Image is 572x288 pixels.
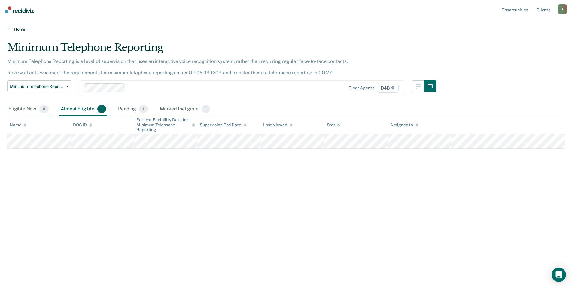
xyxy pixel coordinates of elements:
[348,85,374,91] div: Clear agents
[263,122,292,127] div: Last Viewed
[59,103,107,116] div: Almost Eligible1
[390,122,418,127] div: Assigned to
[7,41,436,58] div: Minimum Telephone Reporting
[117,103,149,116] div: Pending1
[558,4,567,14] button: J
[10,122,26,127] div: Name
[5,6,34,13] img: Recidiviz
[377,83,399,93] span: D4B
[7,80,71,92] button: Minimum Telephone Reporting
[202,105,210,113] span: 1
[552,268,566,282] div: Open Intercom Messenger
[73,122,92,127] div: DOC ID
[10,84,64,89] span: Minimum Telephone Reporting
[39,105,49,113] span: 0
[7,58,348,76] p: Minimum Telephone Reporting is a level of supervision that uses an interactive voice recognition ...
[159,103,211,116] div: Marked Ineligible1
[200,122,246,127] div: Supervision End Date
[7,26,565,32] a: Home
[327,122,340,127] div: Status
[139,105,148,113] span: 1
[7,103,50,116] div: Eligible Now0
[97,105,106,113] span: 1
[136,117,195,132] div: Earliest Eligibility Date for Minimum Telephone Reporting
